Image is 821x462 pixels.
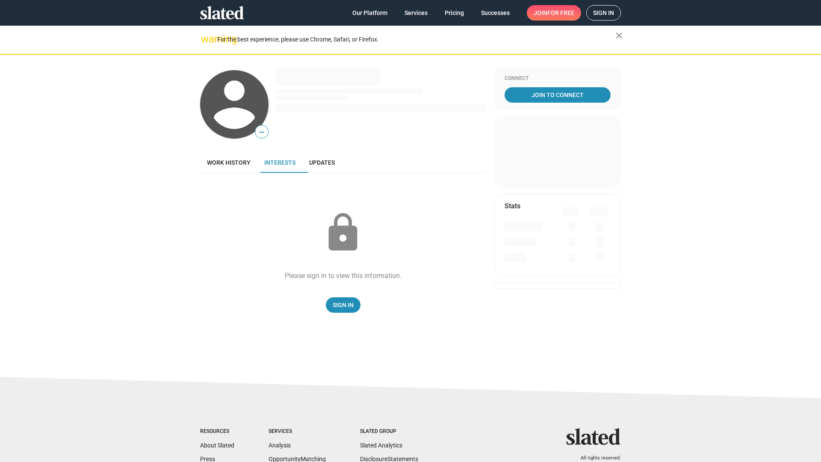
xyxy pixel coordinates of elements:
[398,5,434,21] a: Services
[322,211,364,254] mat-icon: lock
[405,5,428,21] span: Services
[352,5,387,21] span: Our Platform
[527,5,581,21] a: Joinfor free
[445,5,464,21] span: Pricing
[200,442,234,449] a: About Slated
[360,442,402,449] a: Slated Analytics
[346,5,394,21] a: Our Platform
[309,159,335,166] span: Updates
[474,5,517,21] a: Successes
[207,159,251,166] span: Work history
[614,30,624,41] mat-icon: close
[269,442,291,449] a: Analysis
[285,271,402,280] div: Please sign in to view this information.
[217,34,616,45] div: For the best experience, please use Chrome, Safari, or Firefox.
[200,152,257,173] a: Work history
[200,428,234,435] div: Resources
[481,5,510,21] span: Successes
[547,5,574,21] span: for free
[264,159,295,166] span: Interests
[201,34,211,44] mat-icon: warning
[257,152,302,173] a: Interests
[302,152,342,173] a: Updates
[505,75,611,82] div: Connect
[255,127,268,138] span: —
[505,201,520,210] mat-card-title: Stats
[593,6,614,20] span: Sign in
[506,87,609,103] span: Join To Connect
[360,428,418,435] div: Slated Group
[534,5,574,21] span: Join
[333,297,354,313] span: Sign In
[586,5,621,21] a: Sign in
[505,87,611,103] a: Join To Connect
[438,5,471,21] a: Pricing
[269,428,326,435] div: Services
[326,297,360,313] a: Sign In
